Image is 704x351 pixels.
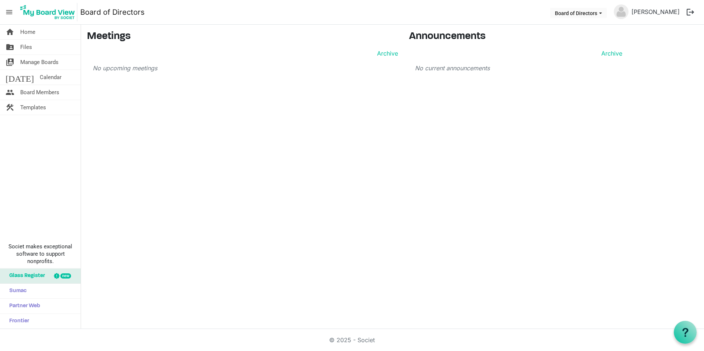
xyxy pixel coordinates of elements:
[6,85,14,100] span: people
[18,3,77,21] img: My Board View Logo
[87,31,398,43] h3: Meetings
[6,70,34,85] span: [DATE]
[60,273,71,279] div: new
[2,5,16,19] span: menu
[374,49,398,58] a: Archive
[80,5,145,19] a: Board of Directors
[629,4,683,19] a: [PERSON_NAME]
[6,269,45,283] span: Glass Register
[415,64,622,72] p: No current announcements
[20,100,46,115] span: Templates
[329,336,375,344] a: © 2025 - Societ
[409,31,628,43] h3: Announcements
[6,25,14,39] span: home
[3,243,77,265] span: Societ makes exceptional software to support nonprofits.
[598,49,622,58] a: Archive
[683,4,698,20] button: logout
[20,55,59,70] span: Manage Boards
[20,40,32,54] span: Files
[93,64,398,72] p: No upcoming meetings
[6,40,14,54] span: folder_shared
[18,3,80,21] a: My Board View Logo
[6,55,14,70] span: switch_account
[20,85,59,100] span: Board Members
[6,284,27,298] span: Sumac
[20,25,35,39] span: Home
[6,314,29,329] span: Frontier
[40,70,61,85] span: Calendar
[614,4,629,19] img: no-profile-picture.svg
[6,100,14,115] span: construction
[6,299,40,313] span: Partner Web
[550,8,607,18] button: Board of Directors dropdownbutton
